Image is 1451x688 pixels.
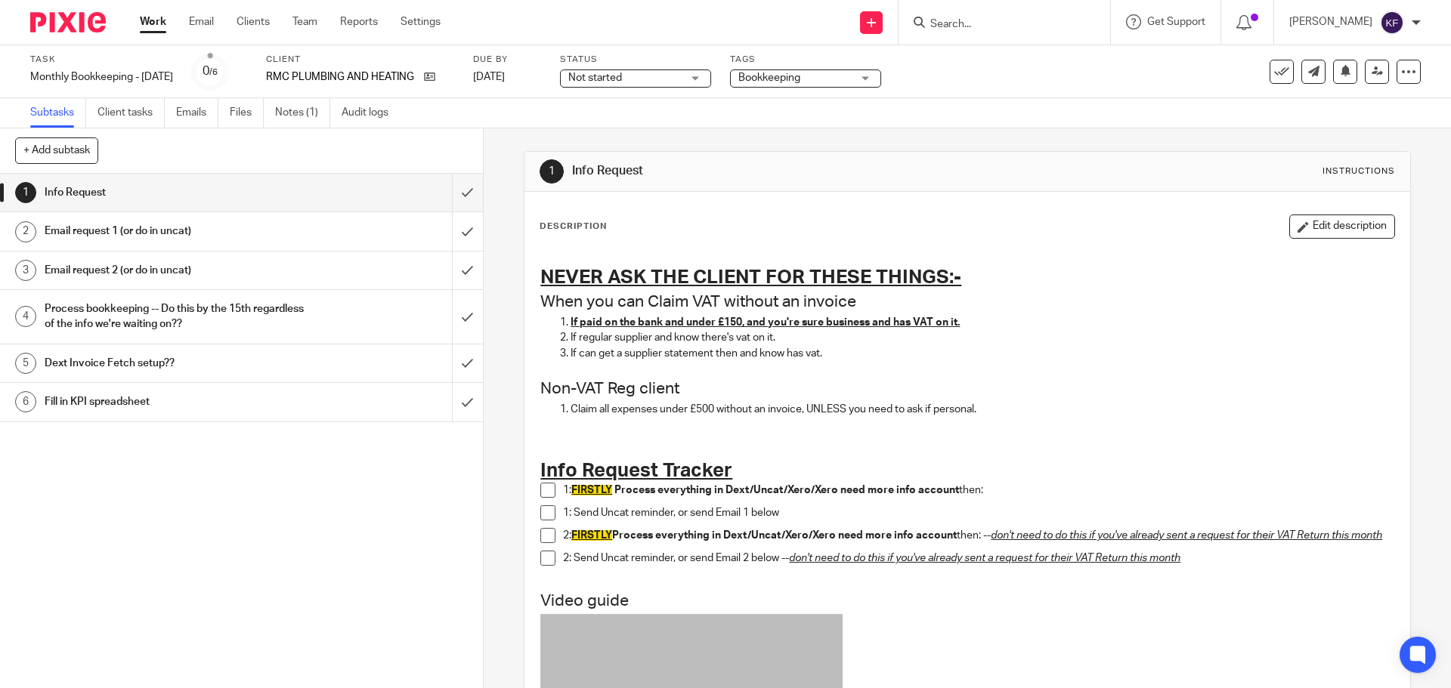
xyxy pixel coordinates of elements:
[45,220,306,242] h1: Email request 1 (or do in uncat)
[342,98,400,128] a: Audit logs
[540,267,961,287] u: NEVER ASK THE CLIENT FOR THESE THINGS:-
[540,289,1394,315] h2: When you can Claim VAT without an invoice
[568,73,622,83] span: Not started
[1323,165,1395,177] div: Instructions
[563,483,1394,498] p: 1: then:
[571,346,1394,361] p: If can get a supplier statement then and know has vat.
[1289,214,1395,239] button: Edit description
[45,259,306,282] h1: Email request 2 (or do in uncat)
[929,18,1065,32] input: Search
[30,69,173,85] div: Monthly Bookkeeping - [DATE]
[45,298,306,336] h1: Process bookkeeping -- Do this by the 15th regardless of the info we're waiting on??
[560,54,711,66] label: Status
[1289,14,1372,29] p: [PERSON_NAME]
[571,530,957,541] strong: Process everything in Dext/Uncat/Xero/Xero need more info account
[571,402,1394,417] p: Claim all expenses under £500 without an invoice, UNLESS you need to ask if personal.
[15,353,36,374] div: 5
[45,181,306,204] h1: Info Request
[1380,11,1404,35] img: svg%3E
[540,221,607,233] p: Description
[1147,17,1205,27] span: Get Support
[340,14,378,29] a: Reports
[230,98,264,128] a: Files
[540,461,732,480] u: Info Request Tracker
[401,14,441,29] a: Settings
[571,317,960,328] u: If paid on the bank and under £150, and you're sure business and has VAT on it.
[45,390,306,413] h1: Fill in KPI spreadsheet
[15,137,98,163] button: + Add subtask
[540,376,1394,402] h2: Non-VAT Reg client
[730,54,881,66] label: Tags
[176,98,218,128] a: Emails
[30,98,86,128] a: Subtasks
[571,330,1394,345] p: If regular supplier and know there's vat on it.
[140,14,166,29] a: Work
[473,54,541,66] label: Due by
[572,163,1000,179] h1: Info Request
[15,182,36,203] div: 1
[15,221,36,242] div: 2
[266,54,454,66] label: Client
[30,69,173,85] div: Monthly Bookkeeping - August 2025
[30,54,173,66] label: Task
[540,588,1394,614] h2: Video guide
[275,98,330,128] a: Notes (1)
[738,73,800,83] span: Bookkeeping
[473,72,505,82] span: [DATE]
[266,69,416,85] p: RMC PLUMBING AND HEATING LTD
[209,68,218,76] small: /6
[563,551,1394,566] p: 2: Send Uncat reminder, or send Email 2 below --
[571,530,612,541] span: FIRSTLY
[540,159,564,184] div: 1
[45,352,306,375] h1: Dext Invoice Fetch setup??
[991,530,1382,541] u: don't need to do this if you've already sent a request for their VAT Return this month
[15,391,36,412] div: 6
[97,98,165,128] a: Client tasks
[571,485,612,495] span: FIRSTLY
[15,260,36,281] div: 3
[189,14,214,29] a: Email
[203,63,218,80] div: 0
[563,505,1394,520] p: 1: Send Uncat reminder, or send Email 1 below
[30,12,106,32] img: Pixie
[15,306,36,327] div: 4
[292,14,317,29] a: Team
[237,14,270,29] a: Clients
[614,485,959,495] strong: Process everything in Dext/Uncat/Xero/Xero need more info account
[789,553,1180,563] u: don't need to do this if you've already sent a request for their VAT Return this month
[563,528,1394,543] p: 2: then: --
